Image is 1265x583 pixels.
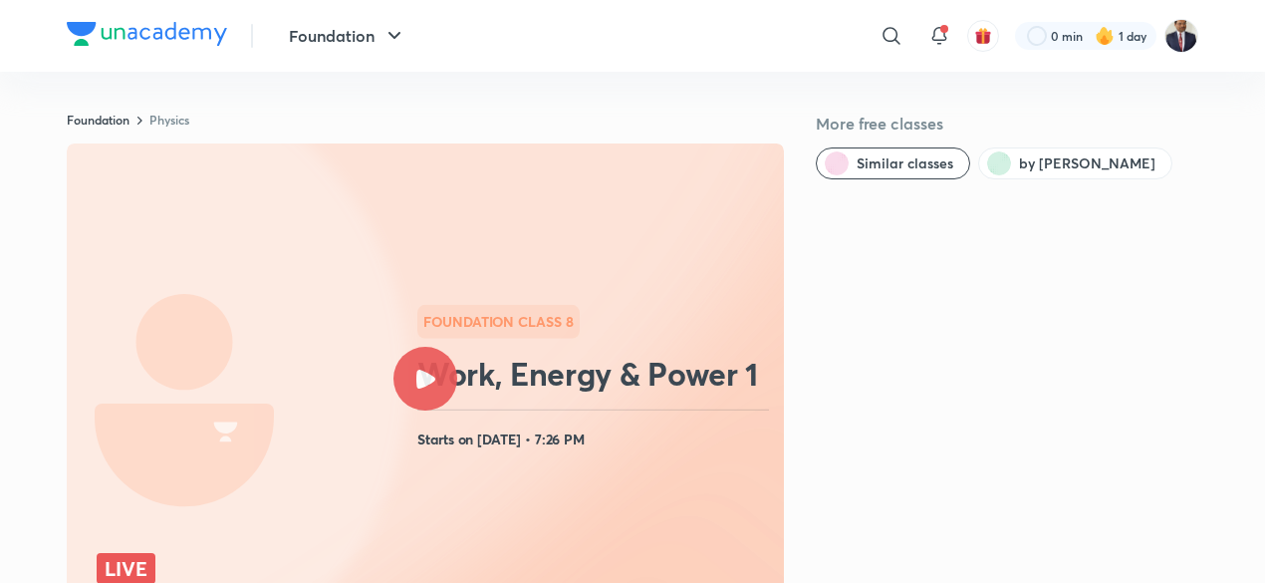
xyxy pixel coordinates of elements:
[857,153,953,173] span: Similar classes
[1019,153,1155,173] span: by Ravindra Patil
[816,147,970,179] button: Similar classes
[967,20,999,52] button: avatar
[149,112,189,128] a: Physics
[816,112,1198,136] h5: More free classes
[67,22,227,46] img: Company Logo
[417,427,776,452] h4: Starts on [DATE] • 7:26 PM
[67,22,227,51] a: Company Logo
[1095,26,1115,46] img: streak
[67,112,129,128] a: Foundation
[1164,19,1198,53] img: Ravindra Patil
[417,354,776,394] h2: Work, Energy & Power 1
[974,27,992,45] img: avatar
[978,147,1172,179] button: by Ravindra Patil
[277,16,418,56] button: Foundation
